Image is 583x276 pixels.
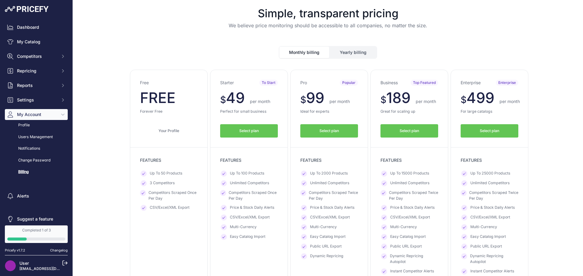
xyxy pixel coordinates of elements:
span: Price & Stock Daily Alerts [230,205,274,211]
span: $ [380,94,386,105]
button: Reports [5,80,68,91]
span: Up To 100 Products [230,171,264,177]
span: 3 Competitors [150,180,175,186]
a: Notifications [5,143,68,154]
span: Competitors Scraped Once Per Day [148,190,198,201]
a: Billing [5,167,68,177]
button: Competitors [5,51,68,62]
span: Price & Stock Daily Alerts [390,205,435,211]
span: Reports [17,82,57,88]
a: Completed 1 of 3 [5,225,68,243]
span: Unlimited Competitors [310,180,349,186]
span: Price & Stock Daily Alerts [310,205,355,211]
p: FEATURES [220,157,278,163]
span: Easy Catalog Import [310,234,346,240]
a: Alerts [5,191,68,201]
span: Public URL Export [310,244,342,250]
span: Up To 50 Products [150,171,182,177]
p: Great for scaling up [380,109,438,115]
span: per month [499,99,520,104]
span: $ [461,94,466,105]
span: Up To 15000 Products [390,171,429,177]
a: Users Management [5,132,68,142]
button: Select plan [300,124,358,138]
span: Select plan [480,128,499,134]
span: $ [300,94,306,105]
span: Dynamic Repricing Autopilot [470,253,518,264]
span: Unlimited Competitors [470,180,510,186]
img: Pricefy Logo [5,6,49,12]
a: Dashboard [5,22,68,33]
button: Settings [5,95,68,105]
span: To Start [259,80,278,86]
button: Yearly billing [330,47,377,58]
p: Perfect for small business [220,109,278,115]
span: CSV/Excel/XML Export [150,205,189,211]
span: Competitors Scraped Twice Per Day [309,190,358,201]
span: Enterprise [496,80,518,86]
span: Up To 25000 Products [470,171,510,177]
span: Dynamic Repricing [310,253,343,259]
a: [EMAIL_ADDRESS][DOMAIN_NAME] [19,266,83,271]
span: Select plan [400,128,419,134]
span: CSV/Excel/XML Export [310,214,350,221]
p: FEATURES [380,157,438,163]
h1: Simple, transparent pricing [78,7,578,19]
span: CSV/Excel/XML Export [470,214,510,221]
span: Multi-Currency [470,224,497,230]
span: Easy Catalog Import [470,234,506,240]
span: Public URL Export [470,244,502,250]
button: Select plan [220,124,278,138]
span: Repricing [17,68,57,74]
span: Price & Stock Daily Alerts [470,205,515,211]
span: Easy Catalog Import [390,234,426,240]
button: Select plan [461,124,518,138]
span: Popular [340,80,358,86]
p: Ideal for experts [300,109,358,115]
span: Easy Catalog Import [230,234,265,240]
span: per month [329,99,350,104]
span: Settings [17,97,57,103]
span: CSV/Excel/XML Export [390,214,430,221]
p: We believe price monitoring should be accessible to all companies, no matter the size. [78,22,578,29]
span: 49 [226,89,245,107]
span: Unlimited Competitors [390,180,430,186]
span: Competitors Scraped Once Per Day [229,190,278,201]
button: My Account [5,109,68,120]
span: Top Featured [411,80,438,86]
a: Changelog [50,248,68,252]
span: Multi-Currency [390,224,417,230]
h3: Starter [220,80,234,86]
span: FREE [140,89,176,107]
span: 99 [306,89,324,107]
span: My Account [17,111,57,118]
span: 499 [466,89,494,107]
span: Instant Competitor Alerts [470,268,514,274]
p: FEATURES [461,157,518,163]
h3: Enterprise [461,80,481,86]
div: Pricefy v1.7.2 [5,248,25,253]
button: Select plan [380,124,438,138]
span: per month [250,99,270,104]
a: Your Profile [140,124,198,138]
span: Dynamic Repricing Autopilot [390,253,438,264]
span: Up To 2000 Products [310,171,348,177]
span: Competitors Scraped Twice Per Day [469,190,518,201]
span: Select plan [239,128,259,134]
span: CSV/Excel/XML Export [230,214,270,221]
h3: Business [380,80,398,86]
a: Change Password [5,155,68,166]
a: Suggest a feature [5,214,68,224]
span: per month [416,99,436,104]
span: $ [220,94,226,105]
span: Public URL Export [390,244,422,250]
div: Completed 1 of 3 [7,228,65,233]
h3: Free [140,80,149,86]
a: My Catalog [5,36,68,47]
span: Select plan [319,128,339,134]
h3: Pro [300,80,307,86]
button: Monthly billing [279,47,329,58]
span: Instant Competitor Alerts [390,268,434,274]
a: Profile [5,120,68,131]
span: Multi-Currency [310,224,337,230]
